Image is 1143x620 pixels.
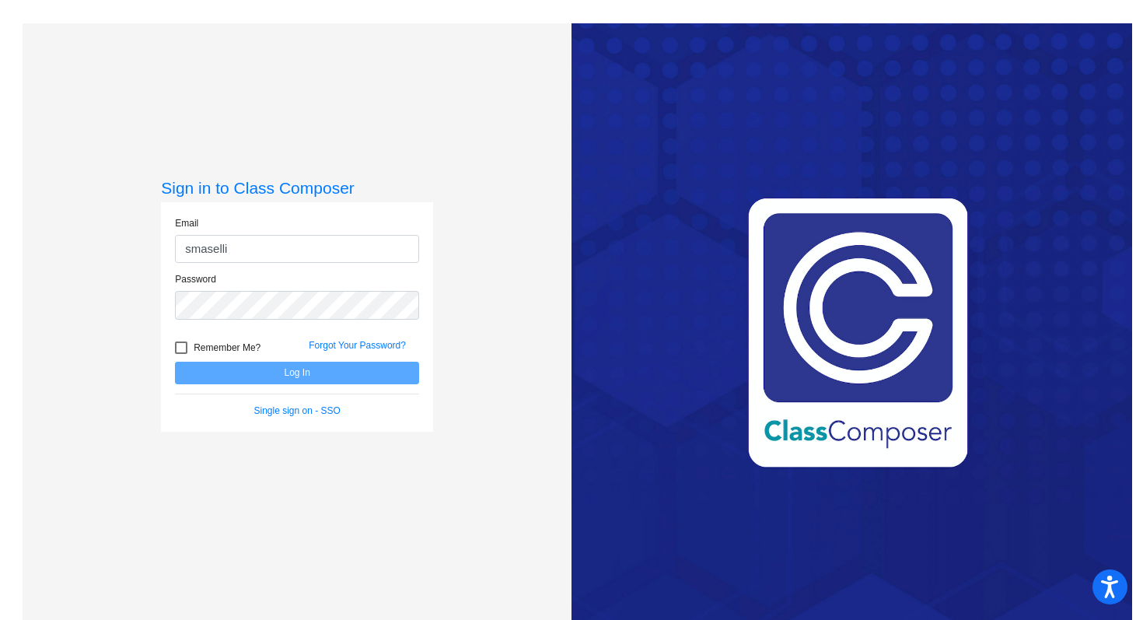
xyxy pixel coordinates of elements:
a: Single sign on - SSO [254,405,341,416]
button: Log In [175,362,419,384]
a: Forgot Your Password? [309,340,406,351]
label: Password [175,272,216,286]
span: Remember Me? [194,338,260,357]
h3: Sign in to Class Composer [161,178,433,198]
label: Email [175,216,198,230]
